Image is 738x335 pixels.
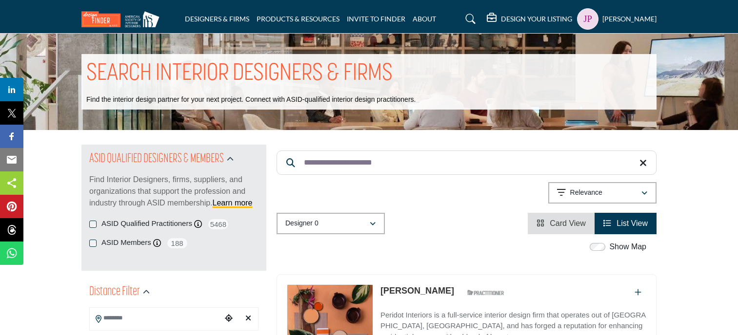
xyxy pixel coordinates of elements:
span: 188 [166,237,188,249]
a: View Card [537,219,586,227]
p: Chelsea Bennett [380,284,454,298]
a: Learn more [213,199,253,207]
a: PRODUCTS & RESOURCES [257,15,339,23]
a: DESIGNERS & FIRMS [185,15,249,23]
h5: [PERSON_NAME] [602,14,657,24]
a: Add To List [635,288,641,297]
img: Site Logo [81,11,164,27]
p: Find Interior Designers, firms, suppliers, and organizations that support the profession and indu... [89,174,259,209]
label: Show Map [609,241,646,253]
input: ASID Members checkbox [89,240,97,247]
img: ASID Qualified Practitioners Badge Icon [463,287,507,299]
button: Relevance [548,182,657,204]
span: List View [617,219,648,227]
h2: ASID QUALIFIED DESIGNERS & MEMBERS [89,150,224,168]
a: [PERSON_NAME] [380,286,454,296]
a: INVITE TO FINDER [347,15,405,23]
label: ASID Members [101,237,151,248]
input: ASID Qualified Practitioners checkbox [89,221,97,228]
div: Clear search location [241,308,256,329]
input: Search Location [90,309,221,328]
h5: DESIGN YOUR LISTING [501,15,572,23]
span: 5468 [207,218,229,230]
span: Card View [550,219,586,227]
a: View List [603,219,648,227]
p: Find the interior design partner for your next project. Connect with ASID-qualified interior desi... [86,95,416,105]
a: Search [456,11,482,27]
li: Card View [528,213,595,234]
li: List View [595,213,657,234]
a: ABOUT [413,15,436,23]
button: Show hide supplier dropdown [577,8,598,30]
div: DESIGN YOUR LISTING [487,13,572,25]
div: Choose your current location [221,308,236,329]
h2: Distance Filter [89,283,140,301]
p: Relevance [570,188,602,198]
label: ASID Qualified Practitioners [101,218,192,229]
h1: SEARCH INTERIOR DESIGNERS & FIRMS [86,59,393,89]
button: Designer 0 [277,213,385,234]
input: Search Keyword [277,150,657,175]
p: Designer 0 [285,219,319,228]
